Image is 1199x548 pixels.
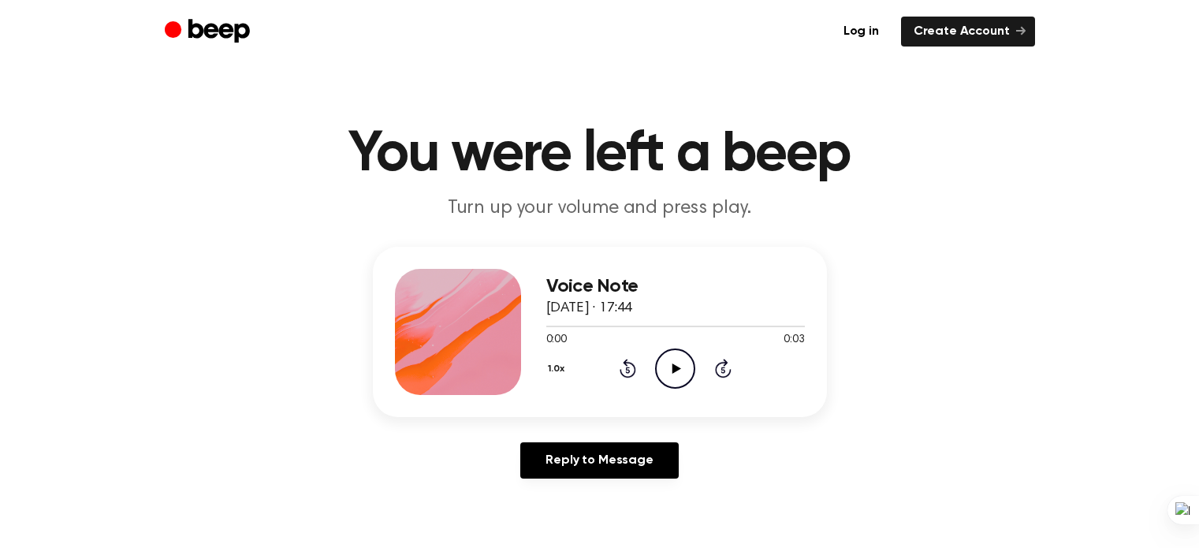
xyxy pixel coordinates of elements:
a: Beep [165,17,254,47]
a: Log in [831,17,892,47]
button: 1.0x [546,356,571,382]
span: 0:00 [546,332,567,349]
a: Create Account [901,17,1035,47]
span: [DATE] · 17:44 [546,301,633,315]
h3: Voice Note [546,276,805,297]
h1: You were left a beep [196,126,1004,183]
span: 0:03 [784,332,804,349]
p: Turn up your volume and press play. [297,196,903,222]
a: Reply to Message [520,442,678,479]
